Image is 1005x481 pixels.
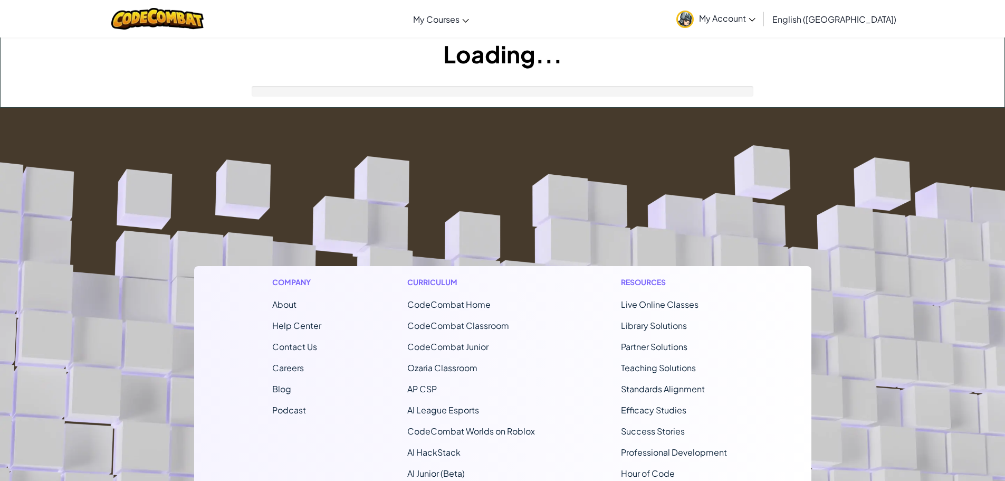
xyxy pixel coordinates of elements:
[621,341,687,352] a: Partner Solutions
[1,37,1004,70] h1: Loading...
[407,320,509,331] a: CodeCombat Classroom
[621,447,727,458] a: Professional Development
[111,8,204,30] img: CodeCombat logo
[272,299,296,310] a: About
[621,383,705,394] a: Standards Alignment
[272,341,317,352] span: Contact Us
[621,426,685,437] a: Success Stories
[621,299,698,310] a: Live Online Classes
[407,426,535,437] a: CodeCombat Worlds on Roblox
[621,468,675,479] a: Hour of Code
[407,383,437,394] a: AP CSP
[272,383,291,394] a: Blog
[767,5,902,33] a: English ([GEOGRAPHIC_DATA])
[676,11,694,28] img: avatar
[272,362,304,373] a: Careers
[272,277,321,288] h1: Company
[772,14,896,25] span: English ([GEOGRAPHIC_DATA])
[407,277,535,288] h1: Curriculum
[407,468,465,479] a: AI Junior (Beta)
[699,13,755,24] span: My Account
[407,299,491,310] span: CodeCombat Home
[407,447,461,458] a: AI HackStack
[407,362,477,373] a: Ozaria Classroom
[621,320,687,331] a: Library Solutions
[621,277,733,288] h1: Resources
[407,404,479,416] a: AI League Esports
[408,5,474,33] a: My Courses
[272,320,321,331] a: Help Center
[413,14,460,25] span: My Courses
[621,362,696,373] a: Teaching Solutions
[407,341,489,352] a: CodeCombat Junior
[671,2,761,35] a: My Account
[272,404,306,416] a: Podcast
[621,404,686,416] a: Efficacy Studies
